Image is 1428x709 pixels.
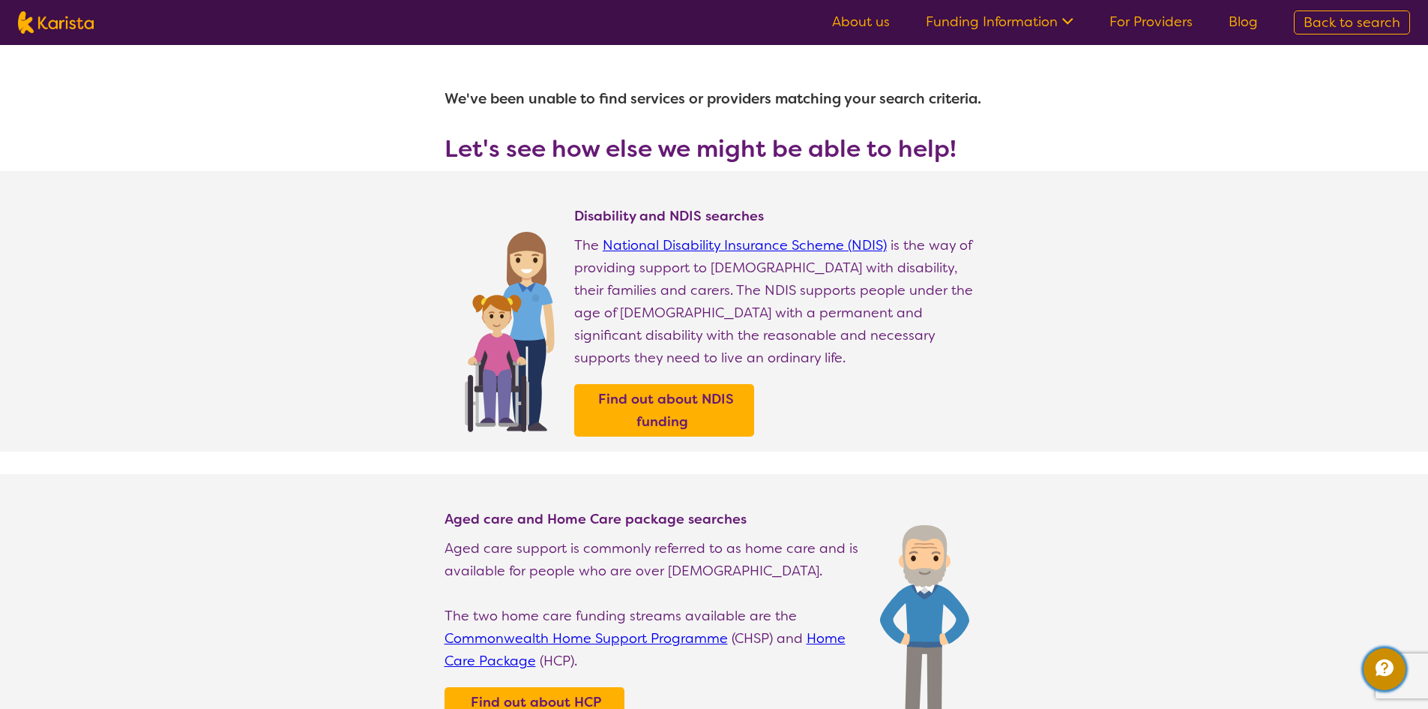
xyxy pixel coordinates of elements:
h4: Aged care and Home Care package searches [445,510,865,528]
a: About us [832,13,890,31]
a: For Providers [1109,13,1193,31]
a: Find out about NDIS funding [578,388,750,433]
a: Commonwealth Home Support Programme [445,629,728,647]
h1: We've been unable to find services or providers matching your search criteria. [445,81,984,117]
img: Karista logo [18,11,94,34]
span: Back to search [1304,14,1400,32]
h3: Let's see how else we might be able to help! [445,135,984,162]
button: Channel Menu [1364,648,1406,690]
a: Back to search [1294,11,1410,35]
a: National Disability Insurance Scheme (NDIS) [603,236,887,254]
p: The two home care funding streams available are the (CHSP) and (HCP). [445,605,865,672]
img: Find NDIS and Disability services and providers [460,222,559,432]
p: The is the way of providing support to [DEMOGRAPHIC_DATA] with disability, their families and car... [574,234,984,369]
b: Find out about NDIS funding [598,390,734,431]
p: Aged care support is commonly referred to as home care and is available for people who are over [... [445,537,865,582]
h4: Disability and NDIS searches [574,207,984,225]
a: Blog [1229,13,1258,31]
a: Funding Information [926,13,1073,31]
